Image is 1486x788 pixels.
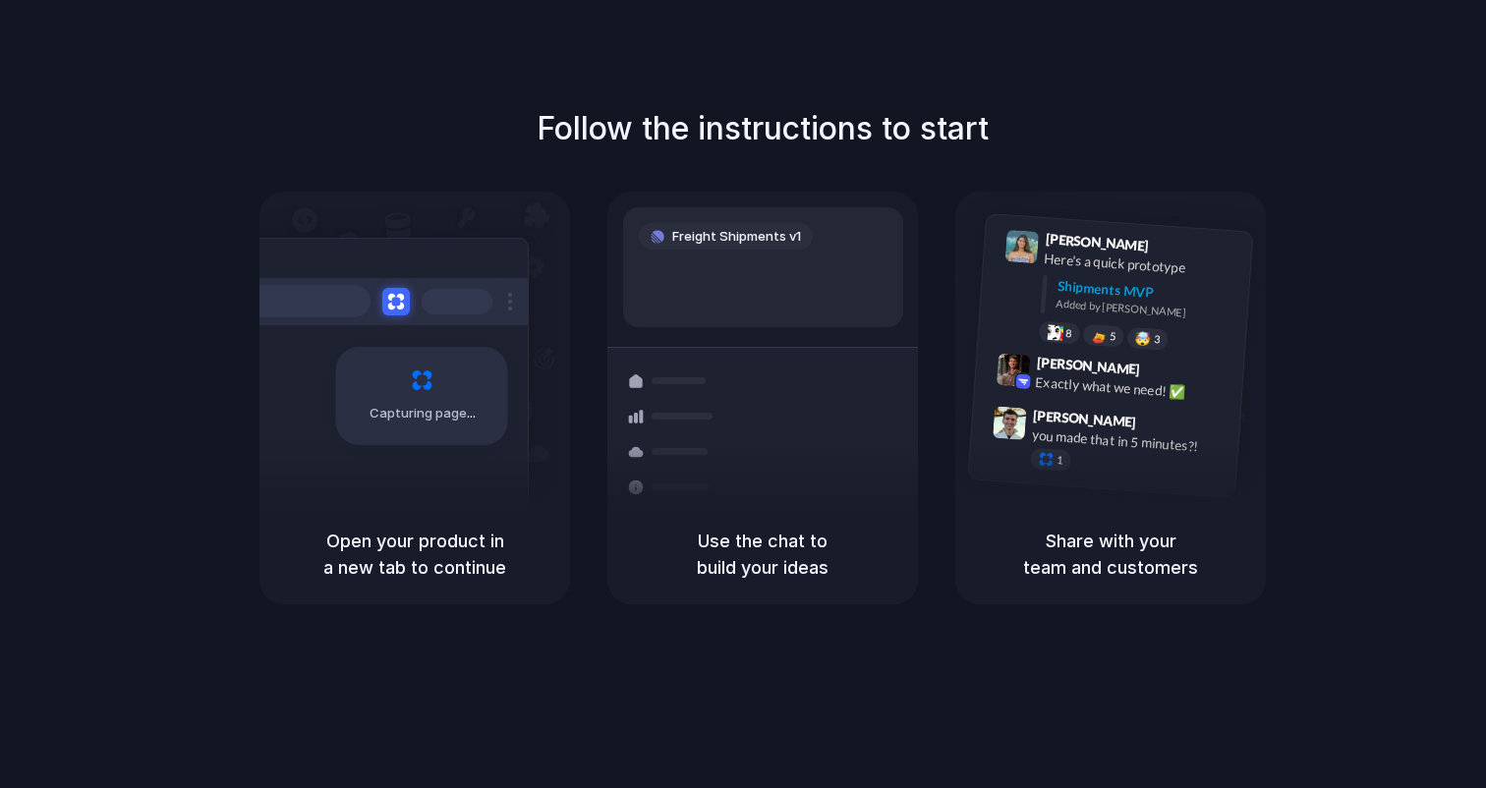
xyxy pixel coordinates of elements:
div: Here's a quick prototype [1044,249,1240,282]
div: Shipments MVP [1057,276,1238,309]
span: 9:47 AM [1142,414,1182,437]
div: Added by [PERSON_NAME] [1056,296,1236,324]
div: 🤯 [1135,331,1152,346]
h1: Follow the instructions to start [537,105,989,152]
h5: Open your product in a new tab to continue [283,528,546,581]
span: 9:41 AM [1155,238,1195,261]
span: 5 [1110,331,1116,342]
div: Exactly what we need! ✅ [1035,371,1231,405]
span: [PERSON_NAME] [1033,404,1137,432]
span: 9:42 AM [1146,361,1186,384]
span: 8 [1065,327,1072,338]
span: Freight Shipments v1 [672,227,801,247]
span: 3 [1154,334,1161,345]
span: [PERSON_NAME] [1045,228,1149,256]
h5: Use the chat to build your ideas [631,528,894,581]
span: Capturing page [370,404,479,423]
div: you made that in 5 minutes?! [1031,424,1228,458]
span: 1 [1057,455,1063,466]
span: [PERSON_NAME] [1036,352,1140,380]
h5: Share with your team and customers [979,528,1242,581]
